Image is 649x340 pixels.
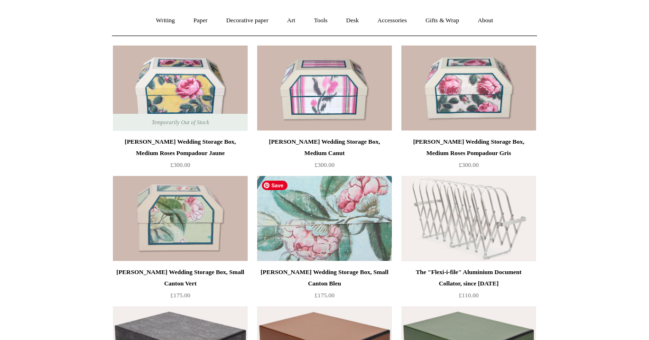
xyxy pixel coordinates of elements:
[257,136,392,175] a: [PERSON_NAME] Wedding Storage Box, Medium Canut £300.00
[142,114,218,131] span: Temporarily Out of Stock
[257,46,392,131] img: Antoinette Poisson Wedding Storage Box, Medium Canut
[113,46,248,131] img: Antoinette Poisson Wedding Storage Box, Medium Roses Pompadour Jaune
[404,266,534,289] div: The "Flexi-i-file" Aluminium Document Collator, since [DATE]
[113,176,248,261] a: Antoinette Poisson Wedding Storage Box, Small Canton Vert Antoinette Poisson Wedding Storage Box,...
[113,46,248,131] a: Antoinette Poisson Wedding Storage Box, Medium Roses Pompadour Jaune Antoinette Poisson Wedding S...
[401,176,536,261] a: The "Flexi-i-file" Aluminium Document Collator, since 1941 The "Flexi-i-file" Aluminium Document ...
[257,266,392,305] a: [PERSON_NAME] Wedding Storage Box, Small Canton Bleu £175.00
[417,8,468,33] a: Gifts & Wrap
[260,136,389,159] div: [PERSON_NAME] Wedding Storage Box, Medium Canut
[401,136,536,175] a: [PERSON_NAME] Wedding Storage Box, Medium Roses Pompadour Gris £300.00
[185,8,216,33] a: Paper
[401,266,536,305] a: The "Flexi-i-file" Aluminium Document Collator, since [DATE] £110.00
[113,266,248,305] a: [PERSON_NAME] Wedding Storage Box, Small Canton Vert £175.00
[459,292,479,299] span: £110.00
[262,181,287,190] span: Save
[315,292,334,299] span: £175.00
[404,136,534,159] div: [PERSON_NAME] Wedding Storage Box, Medium Roses Pompadour Gris
[257,176,392,261] a: Antoinette Poisson Wedding Storage Box, Small Canton Bleu Antoinette Poisson Wedding Storage Box,...
[170,161,190,168] span: £300.00
[170,292,190,299] span: £175.00
[401,176,536,261] img: The "Flexi-i-file" Aluminium Document Collator, since 1941
[401,46,536,131] a: Antoinette Poisson Wedding Storage Box, Medium Roses Pompadour Gris Antoinette Poisson Wedding St...
[469,8,502,33] a: About
[113,136,248,175] a: [PERSON_NAME] Wedding Storage Box, Medium Roses Pompadour Jaune £300.00
[260,266,389,289] div: [PERSON_NAME] Wedding Storage Box, Small Canton Bleu
[218,8,277,33] a: Decorative paper
[369,8,416,33] a: Accessories
[257,46,392,131] a: Antoinette Poisson Wedding Storage Box, Medium Canut Antoinette Poisson Wedding Storage Box, Medi...
[459,161,479,168] span: £300.00
[278,8,304,33] a: Art
[338,8,368,33] a: Desk
[257,176,392,261] img: Antoinette Poisson Wedding Storage Box, Small Canton Bleu
[306,8,336,33] a: Tools
[315,161,334,168] span: £300.00
[148,8,184,33] a: Writing
[113,176,248,261] img: Antoinette Poisson Wedding Storage Box, Small Canton Vert
[115,266,245,289] div: [PERSON_NAME] Wedding Storage Box, Small Canton Vert
[401,46,536,131] img: Antoinette Poisson Wedding Storage Box, Medium Roses Pompadour Gris
[115,136,245,159] div: [PERSON_NAME] Wedding Storage Box, Medium Roses Pompadour Jaune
